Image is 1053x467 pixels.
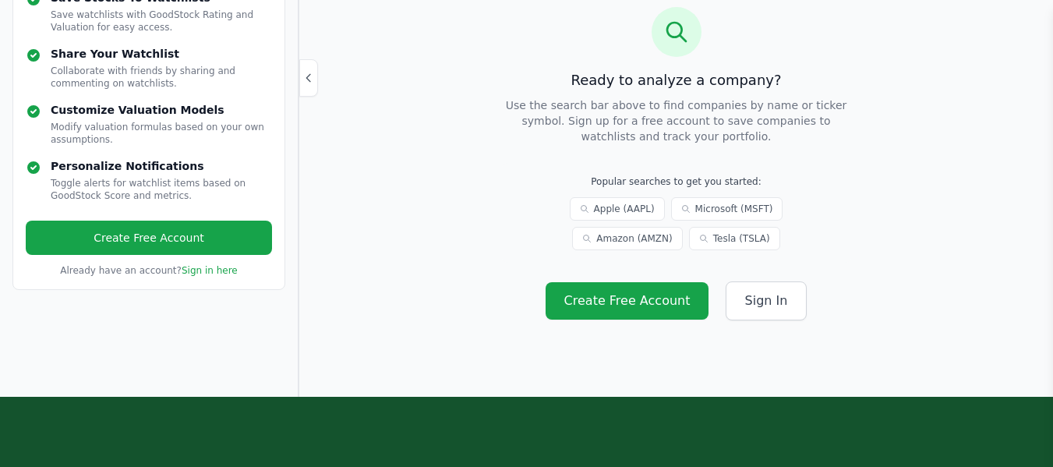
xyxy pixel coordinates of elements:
p: Already have an account? [26,264,272,277]
p: Popular searches to get you started: [514,175,839,188]
a: Amazon (AMZN) [572,227,682,250]
p: Modify valuation formulas based on your own assumptions. [51,121,272,146]
a: Microsoft (MSFT) [671,197,783,221]
h4: Share Your Watchlist [51,46,272,62]
a: Sign In [726,281,807,320]
a: Create Free Account [546,282,709,320]
a: Create Free Account [26,221,272,255]
p: Toggle alerts for watchlist items based on GoodStock Score and metrics. [51,177,272,202]
p: Collaborate with friends by sharing and commenting on watchlists. [51,65,272,90]
a: Apple (AAPL) [570,197,665,221]
p: Use the search bar above to find companies by name or ticker symbol. Sign up for a free account t... [502,97,851,144]
h4: Customize Valuation Models [51,102,272,118]
h3: Ready to analyze a company? [377,69,976,91]
a: Sign in here [182,265,238,276]
h4: Personalize Notifications [51,158,272,174]
p: Save watchlists with GoodStock Rating and Valuation for easy access. [51,9,272,34]
a: Tesla (TSLA) [689,227,780,250]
